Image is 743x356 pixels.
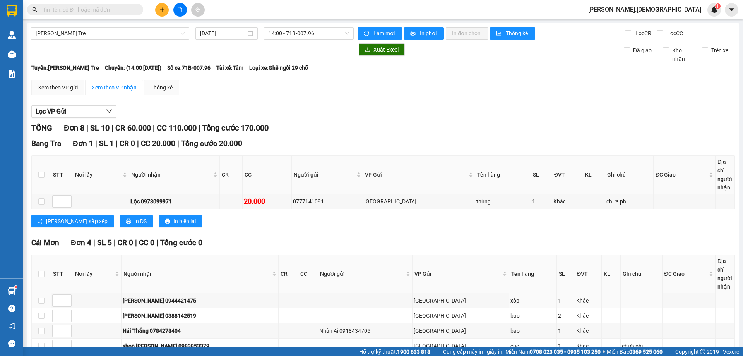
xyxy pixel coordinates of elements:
div: Địa chỉ người nhận [717,257,733,291]
div: 20.000 [244,196,290,207]
span: Làm mới [373,29,396,38]
span: TỔNG [31,123,52,132]
th: Ghi chú [605,156,654,194]
td: Sài Gòn [413,339,509,354]
button: downloadXuất Excel [359,43,405,56]
div: 1 [532,197,551,206]
button: syncLàm mới [358,27,402,40]
div: [GEOGRAPHIC_DATA] [414,342,508,350]
span: CC 0 [139,238,154,247]
span: Thống kê [506,29,529,38]
div: bao [510,311,555,320]
input: 12/09/2025 [200,29,246,38]
th: SL [557,255,575,293]
span: Miền Bắc [607,347,663,356]
strong: 1900 633 818 [397,349,430,355]
sup: 1 [715,3,721,9]
span: Lọc CR [632,29,652,38]
div: chưa phí [606,197,652,206]
span: Trên xe [708,46,731,55]
span: | [156,238,158,247]
span: CC 110.000 [157,123,197,132]
span: [PERSON_NAME] sắp xếp [46,217,108,225]
span: Lọc VP Gửi [36,107,66,116]
div: [GEOGRAPHIC_DATA] [414,311,508,320]
div: Khác [576,342,600,350]
span: Hồ Chí Minh - Bến Tre [36,28,185,39]
th: KL [583,156,605,194]
span: message [8,340,15,347]
div: [PERSON_NAME] 0944421475 [123,296,277,305]
span: Đơn 1 [73,139,93,148]
span: Người nhận [123,270,270,278]
span: notification [8,322,15,330]
span: Lọc CC [664,29,684,38]
span: Người nhận [131,170,211,179]
span: Cái Mơn [31,238,59,247]
span: | [137,139,139,148]
span: Cung cấp máy in - giấy in: [443,347,503,356]
th: CC [243,156,292,194]
img: solution-icon [8,70,16,78]
td: Sài Gòn [413,308,509,323]
span: | [177,139,179,148]
img: icon-new-feature [711,6,718,13]
div: chưa phí [622,342,661,350]
span: copyright [700,349,705,354]
span: sort-ascending [38,218,43,225]
span: download [365,47,370,53]
button: printerIn phơi [404,27,444,40]
span: Xuất Excel [373,45,399,54]
span: | [436,347,437,356]
div: 0777141091 [293,197,361,206]
span: VP Gửi [365,170,467,179]
th: Tên hàng [509,255,557,293]
div: Khác [553,197,582,206]
span: Nơi lấy [75,170,121,179]
span: Miền Nam [505,347,601,356]
span: down [106,108,112,114]
span: SL 1 [99,139,114,148]
span: Chuyến: (14:00 [DATE]) [105,64,161,72]
button: printerIn biên lai [159,215,202,227]
span: file-add [177,7,183,12]
button: file-add [173,3,187,17]
span: | [668,347,669,356]
span: | [116,139,118,148]
span: ĐC Giao [656,170,707,179]
span: bar-chart [496,31,503,37]
span: printer [126,218,131,225]
span: search [32,7,38,12]
span: plus [159,7,165,12]
img: logo-vxr [7,5,17,17]
span: ⚪️ [603,350,605,353]
span: Loại xe: Ghế ngồi 29 chỗ [249,64,308,72]
span: | [86,123,88,132]
input: Tìm tên, số ĐT hoặc mã đơn [43,5,134,14]
span: 1 [716,3,719,9]
span: aim [195,7,200,12]
span: [PERSON_NAME].[DEMOGRAPHIC_DATA] [582,5,707,14]
span: CR 0 [120,139,135,148]
div: cục [510,342,555,350]
div: Xem theo VP gửi [38,83,78,92]
span: Hỗ trợ kỹ thuật: [359,347,430,356]
span: Tài xế: Tâm [216,64,243,72]
span: CR 0 [118,238,133,247]
div: Lộc 0978099971 [130,197,218,206]
button: bar-chartThống kê [490,27,535,40]
th: CR [220,156,243,194]
span: Số xe: 71B-007.96 [167,64,211,72]
span: Người gửi [320,270,404,278]
button: Lọc VP Gửi [31,105,116,118]
th: KL [602,255,621,293]
button: printerIn DS [120,215,153,227]
th: STT [51,255,73,293]
span: Đơn 8 [64,123,84,132]
div: Nhân Ái 0918434705 [319,327,411,335]
b: Tuyến: [PERSON_NAME] Tre [31,65,99,71]
div: Xem theo VP nhận [92,83,137,92]
div: 1 [558,342,574,350]
div: [GEOGRAPHIC_DATA] [414,296,508,305]
span: Đơn 4 [71,238,91,247]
